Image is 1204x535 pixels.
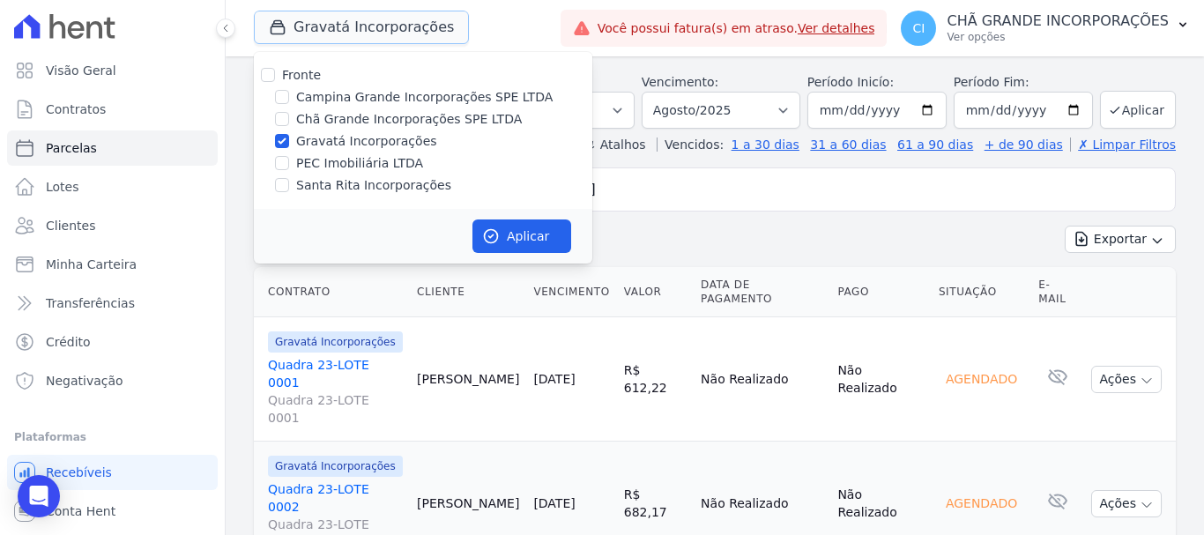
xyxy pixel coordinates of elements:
[254,267,410,317] th: Contrato
[1070,137,1176,152] a: ✗ Limpar Filtros
[268,456,403,477] span: Gravatá Incorporações
[7,247,218,282] a: Minha Carteira
[7,324,218,360] a: Crédito
[939,491,1024,516] div: Agendado
[1100,91,1176,129] button: Aplicar
[18,475,60,517] div: Open Intercom Messenger
[617,267,694,317] th: Valor
[296,88,553,107] label: Campina Grande Incorporações SPE LTDA
[410,317,526,442] td: [PERSON_NAME]
[830,267,932,317] th: Pago
[286,172,1168,207] input: Buscar por nome do lote ou do cliente
[46,333,91,351] span: Crédito
[830,317,932,442] td: Não Realizado
[254,11,469,44] button: Gravatá Incorporações
[932,267,1031,317] th: Situação
[268,331,403,353] span: Gravatá Incorporações
[46,62,116,79] span: Visão Geral
[46,217,95,234] span: Clientes
[732,137,799,152] a: 1 a 30 dias
[268,356,403,427] a: Quadra 23-LOTE 0001Quadra 23-LOTE 0001
[282,68,321,82] label: Fronte
[642,75,718,89] label: Vencimento:
[1065,226,1176,253] button: Exportar
[7,286,218,321] a: Transferências
[533,372,575,386] a: [DATE]
[14,427,211,448] div: Plataformas
[296,154,423,173] label: PEC Imobiliária LTDA
[46,372,123,390] span: Negativação
[939,367,1024,391] div: Agendado
[947,12,1169,30] p: CHÃ GRANDE INCORPORAÇÕES
[694,317,830,442] td: Não Realizado
[533,496,575,510] a: [DATE]
[897,137,973,152] a: 61 a 90 dias
[7,169,218,204] a: Lotes
[46,464,112,481] span: Recebíveis
[807,75,894,89] label: Período Inicío:
[657,137,724,152] label: Vencidos:
[7,92,218,127] a: Contratos
[1091,490,1162,517] button: Ações
[954,73,1093,92] label: Período Fim:
[46,294,135,312] span: Transferências
[7,130,218,166] a: Parcelas
[617,317,694,442] td: R$ 612,22
[296,132,437,151] label: Gravatá Incorporações
[7,53,218,88] a: Visão Geral
[913,22,925,34] span: CI
[887,4,1204,53] button: CI CHÃ GRANDE INCORPORAÇÕES Ver opções
[585,137,645,152] label: ↯ Atalhos
[7,494,218,529] a: Conta Hent
[46,502,115,520] span: Conta Hent
[1031,267,1084,317] th: E-mail
[296,176,451,195] label: Santa Rita Incorporações
[268,391,403,427] span: Quadra 23-LOTE 0001
[810,137,886,152] a: 31 a 60 dias
[798,21,875,35] a: Ver detalhes
[7,208,218,243] a: Clientes
[472,219,571,253] button: Aplicar
[7,363,218,398] a: Negativação
[1091,366,1162,393] button: Ações
[947,30,1169,44] p: Ver opções
[598,19,875,38] span: Você possui fatura(s) em atraso.
[296,110,522,129] label: Chã Grande Incorporações SPE LTDA
[7,455,218,490] a: Recebíveis
[526,267,616,317] th: Vencimento
[46,256,137,273] span: Minha Carteira
[46,178,79,196] span: Lotes
[46,139,97,157] span: Parcelas
[410,267,526,317] th: Cliente
[985,137,1063,152] a: + de 90 dias
[46,100,106,118] span: Contratos
[694,267,830,317] th: Data de Pagamento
